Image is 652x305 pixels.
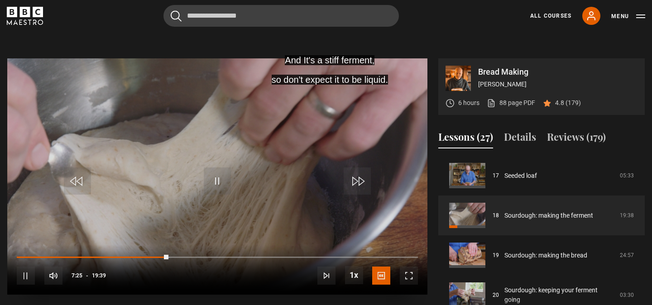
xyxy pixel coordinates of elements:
[478,68,638,76] p: Bread Making
[345,266,363,284] button: Playback Rate
[372,267,390,285] button: Captions
[7,58,427,295] video-js: Video Player
[487,98,535,108] a: 88 page PDF
[611,12,645,21] button: Toggle navigation
[72,267,82,284] span: 7:25
[555,98,581,108] p: 4.8 (179)
[17,257,418,258] div: Progress Bar
[92,267,106,284] span: 19:39
[400,267,418,285] button: Fullscreen
[171,10,182,22] button: Submit the search query
[504,251,587,260] a: Sourdough: making the bread
[7,7,43,25] svg: BBC Maestro
[458,98,479,108] p: 6 hours
[317,267,336,285] button: Next Lesson
[17,267,35,285] button: Pause
[504,129,536,148] button: Details
[163,5,399,27] input: Search
[504,211,593,220] a: Sourdough: making the ferment
[478,80,638,89] p: [PERSON_NAME]
[86,272,88,279] span: -
[504,171,537,181] a: Seeded loaf
[547,129,606,148] button: Reviews (179)
[44,267,62,285] button: Mute
[504,286,614,305] a: Sourdough: keeping your ferment going
[438,129,493,148] button: Lessons (27)
[530,12,571,20] a: All Courses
